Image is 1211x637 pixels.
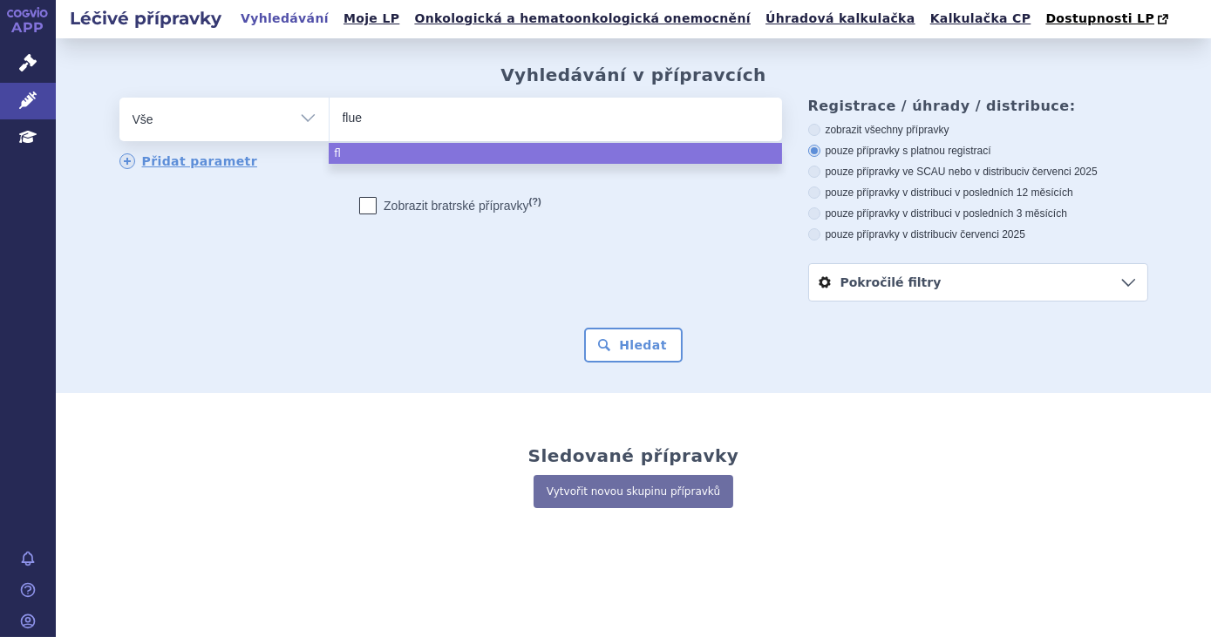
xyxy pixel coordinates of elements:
[808,165,1148,179] label: pouze přípravky ve SCAU nebo v distribuci
[329,143,781,164] li: fl
[952,228,1025,241] span: v červenci 2025
[925,7,1037,30] a: Kalkulačka CP
[808,207,1148,220] label: pouze přípravky v distribuci v posledních 3 měsících
[1040,7,1177,31] a: Dostupnosti LP
[56,6,235,30] h2: Léčivé přípravky
[235,7,334,30] a: Vyhledávání
[119,153,258,169] a: Přidat parametr
[409,7,756,30] a: Onkologická a hematoonkologická onemocnění
[338,7,405,30] a: Moje LP
[808,98,1148,114] h3: Registrace / úhrady / distribuce:
[808,227,1148,241] label: pouze přípravky v distribuci
[359,197,541,214] label: Zobrazit bratrské přípravky
[529,196,541,207] abbr: (?)
[808,144,1148,158] label: pouze přípravky s platnou registrací
[809,264,1147,301] a: Pokročilé filtry
[584,328,683,363] button: Hledat
[1024,166,1098,178] span: v červenci 2025
[1045,11,1154,25] span: Dostupnosti LP
[808,186,1148,200] label: pouze přípravky v distribuci v posledních 12 měsících
[500,64,766,85] h2: Vyhledávání v přípravcích
[760,7,921,30] a: Úhradová kalkulačka
[528,445,739,466] h2: Sledované přípravky
[534,475,733,508] a: Vytvořit novou skupinu přípravků
[808,123,1148,137] label: zobrazit všechny přípravky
